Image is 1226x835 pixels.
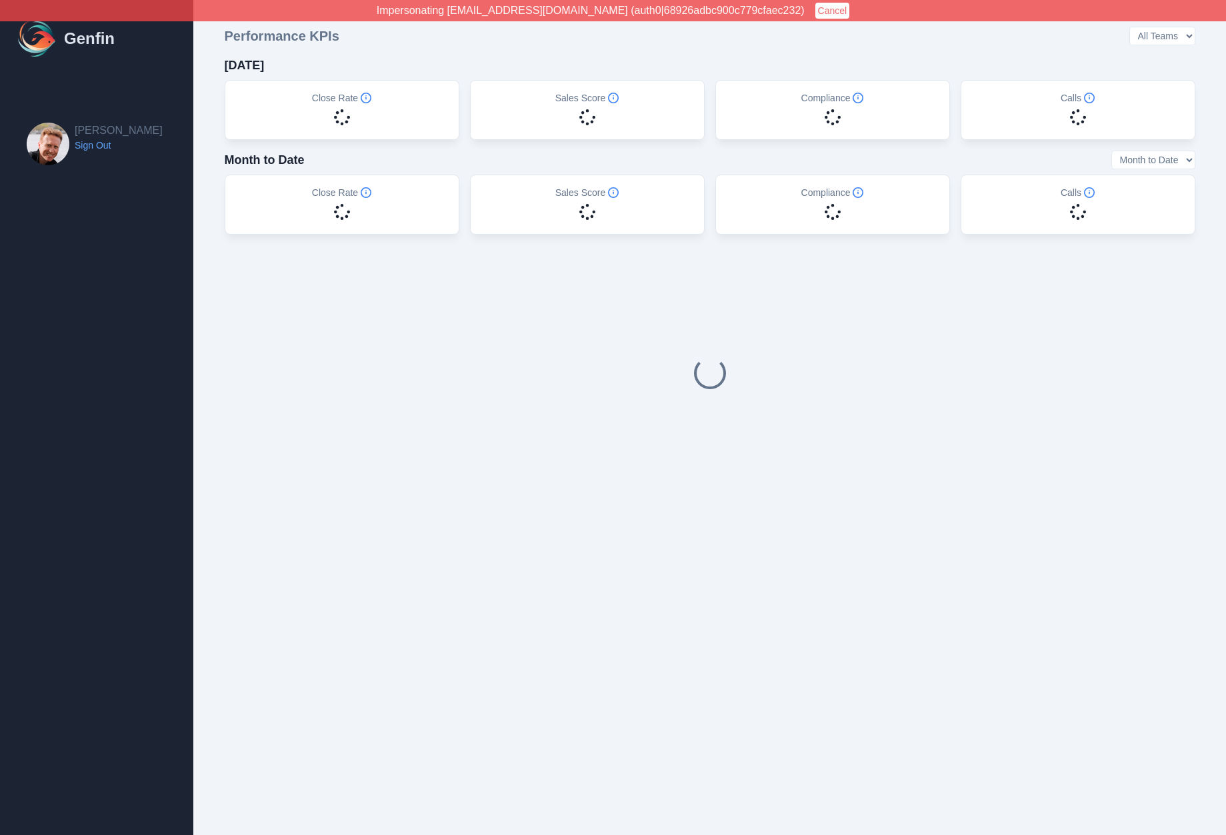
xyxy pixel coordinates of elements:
[853,187,863,198] span: Info
[64,28,115,49] h1: Genfin
[608,93,619,103] span: Info
[555,186,619,199] h5: Sales Score
[225,56,265,75] h4: [DATE]
[1084,93,1095,103] span: Info
[361,93,371,103] span: Info
[312,186,371,199] h5: Close Rate
[555,91,619,105] h5: Sales Score
[27,123,69,165] img: Brian Dunagan
[1061,91,1095,105] h5: Calls
[312,91,371,105] h5: Close Rate
[608,187,619,198] span: Info
[225,27,339,45] h3: Performance KPIs
[815,3,850,19] button: Cancel
[801,186,864,199] h5: Compliance
[225,151,305,169] h4: Month to Date
[75,139,163,152] a: Sign Out
[1061,186,1095,199] h5: Calls
[75,123,163,139] h2: [PERSON_NAME]
[1084,187,1095,198] span: Info
[361,187,371,198] span: Info
[853,93,863,103] span: Info
[801,91,864,105] h5: Compliance
[16,17,59,60] img: Logo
